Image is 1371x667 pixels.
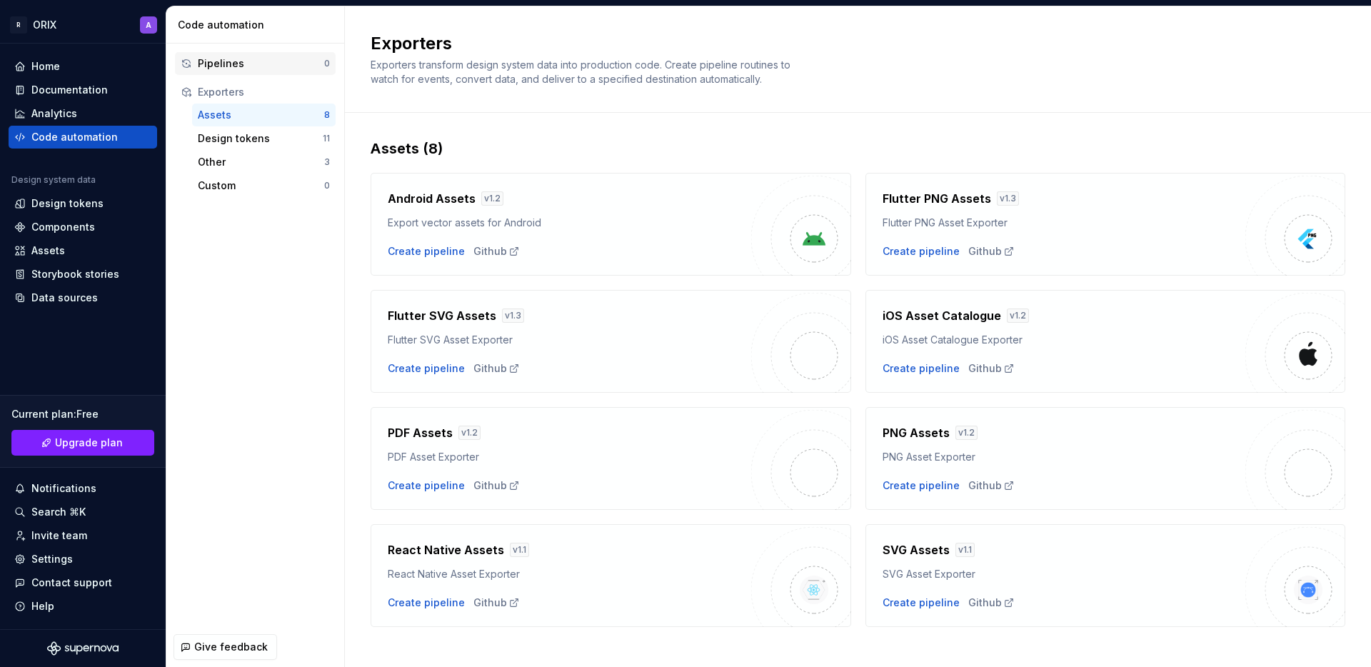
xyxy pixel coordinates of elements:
[968,244,1015,259] a: Github
[31,83,108,97] div: Documentation
[33,18,56,32] div: ORIX
[371,139,1345,159] div: Assets (8)
[9,55,157,78] a: Home
[388,361,465,376] button: Create pipeline
[192,127,336,150] button: Design tokens11
[324,58,330,69] div: 0
[473,478,520,493] a: Github
[968,596,1015,610] div: Github
[968,361,1015,376] a: Github
[31,576,112,590] div: Contact support
[192,151,336,174] a: Other3
[198,131,323,146] div: Design tokens
[481,191,503,206] div: v 1.2
[388,596,465,610] button: Create pipeline
[11,174,96,186] div: Design system data
[47,641,119,656] svg: Supernova Logo
[883,541,950,558] h4: SVG Assets
[968,478,1015,493] div: Github
[388,333,751,347] div: Flutter SVG Asset Exporter
[9,548,157,571] a: Settings
[9,263,157,286] a: Storybook stories
[198,179,324,193] div: Custom
[198,85,330,99] div: Exporters
[11,407,154,421] div: Current plan : Free
[175,52,336,75] a: Pipelines0
[9,286,157,309] a: Data sources
[388,424,453,441] h4: PDF Assets
[883,361,960,376] button: Create pipeline
[11,430,154,456] a: Upgrade plan
[473,596,520,610] a: Github
[371,32,1328,55] h2: Exporters
[192,174,336,197] button: Custom0
[955,426,978,440] div: v 1.2
[31,599,54,613] div: Help
[323,133,330,144] div: 11
[31,196,104,211] div: Design tokens
[9,571,157,594] button: Contact support
[324,156,330,168] div: 3
[194,640,268,654] span: Give feedback
[883,244,960,259] button: Create pipeline
[198,108,324,122] div: Assets
[388,190,476,207] h4: Android Assets
[510,543,529,557] div: v 1.1
[198,56,324,71] div: Pipelines
[997,191,1019,206] div: v 1.3
[178,18,338,32] div: Code automation
[55,436,123,450] span: Upgrade plan
[1007,309,1029,323] div: v 1.2
[473,361,520,376] a: Github
[883,478,960,493] div: Create pipeline
[458,426,481,440] div: v 1.2
[3,9,163,40] button: RORIXA
[883,450,1246,464] div: PNG Asset Exporter
[388,244,465,259] button: Create pipeline
[388,567,751,581] div: React Native Asset Exporter
[9,192,157,215] a: Design tokens
[473,244,520,259] a: Github
[31,220,95,234] div: Components
[31,481,96,496] div: Notifications
[9,239,157,262] a: Assets
[883,190,991,207] h4: Flutter PNG Assets
[388,307,496,324] h4: Flutter SVG Assets
[883,424,950,441] h4: PNG Assets
[9,102,157,125] a: Analytics
[388,478,465,493] button: Create pipeline
[9,595,157,618] button: Help
[324,180,330,191] div: 0
[31,552,73,566] div: Settings
[502,309,524,323] div: v 1.3
[10,16,27,34] div: R
[31,130,118,144] div: Code automation
[883,596,960,610] button: Create pipeline
[883,333,1246,347] div: iOS Asset Catalogue Exporter
[9,501,157,523] button: Search ⌘K
[955,543,975,557] div: v 1.1
[174,634,277,660] button: Give feedback
[31,528,87,543] div: Invite team
[883,567,1246,581] div: SVG Asset Exporter
[388,450,751,464] div: PDF Asset Exporter
[9,216,157,239] a: Components
[31,267,119,281] div: Storybook stories
[192,104,336,126] button: Assets8
[883,216,1246,230] div: Flutter PNG Asset Exporter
